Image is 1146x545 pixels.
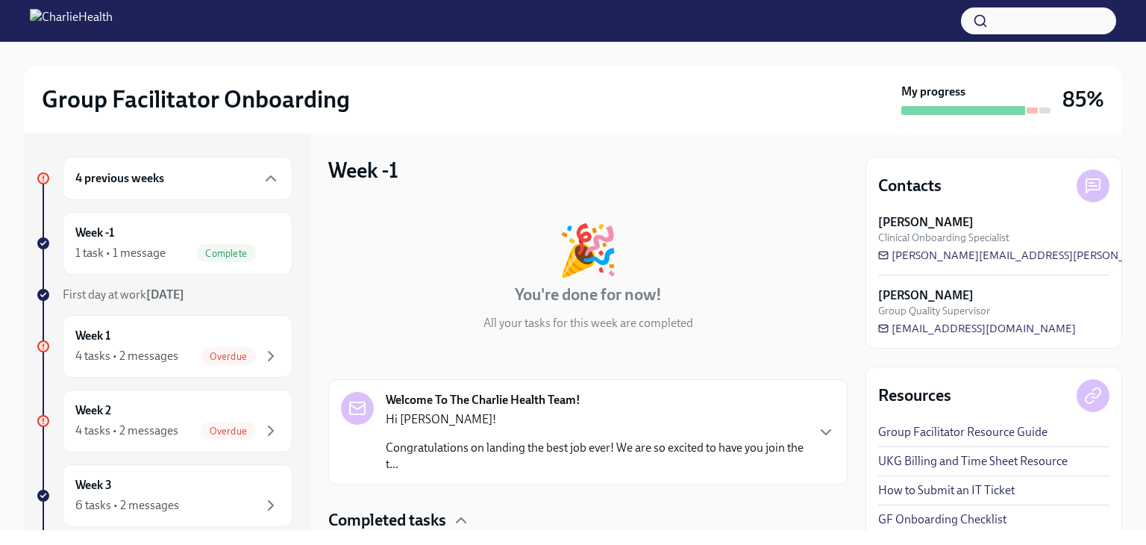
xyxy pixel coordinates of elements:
[63,157,292,200] div: 4 previous weeks
[901,84,965,100] strong: My progress
[878,287,974,304] strong: [PERSON_NAME]
[196,248,256,259] span: Complete
[557,225,619,275] div: 🎉
[386,411,805,428] p: Hi [PERSON_NAME]!
[328,509,848,532] div: Completed tasks
[878,424,1048,440] a: Group Facilitator Resource Guide
[386,440,805,473] p: Congratulations on landing the best job ever! We are so excited to have you join the t...
[146,287,184,302] strong: [DATE]
[328,509,446,532] h4: Completed tasks
[75,348,178,364] div: 4 tasks • 2 messages
[515,284,662,306] h4: You're done for now!
[36,287,292,303] a: First day at work[DATE]
[36,390,292,452] a: Week 24 tasks • 2 messagesOverdue
[75,328,110,344] h6: Week 1
[201,351,256,362] span: Overdue
[36,315,292,378] a: Week 14 tasks • 2 messagesOverdue
[36,464,292,527] a: Week 36 tasks • 2 messages
[75,402,111,419] h6: Week 2
[328,157,398,184] h3: Week -1
[878,482,1015,499] a: How to Submit an IT Ticket
[878,214,974,231] strong: [PERSON_NAME]
[878,321,1076,336] a: [EMAIL_ADDRESS][DOMAIN_NAME]
[36,212,292,275] a: Week -11 task • 1 messageComplete
[75,423,178,439] div: 4 tasks • 2 messages
[878,453,1068,470] a: UKG Billing and Time Sheet Resource
[386,392,580,408] strong: Welcome To The Charlie Health Team!
[878,511,1006,528] a: GF Onboarding Checklist
[483,315,693,331] p: All your tasks for this week are completed
[75,245,166,261] div: 1 task • 1 message
[878,384,951,407] h4: Resources
[1062,86,1104,113] h3: 85%
[75,477,112,493] h6: Week 3
[878,175,942,197] h4: Contacts
[75,225,114,241] h6: Week -1
[30,9,113,33] img: CharlieHealth
[75,170,164,187] h6: 4 previous weeks
[63,287,184,302] span: First day at work
[42,84,350,114] h2: Group Facilitator Onboarding
[201,426,256,437] span: Overdue
[878,304,990,318] span: Group Quality Supervisor
[878,231,1009,245] span: Clinical Onboarding Specialist
[75,497,179,514] div: 6 tasks • 2 messages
